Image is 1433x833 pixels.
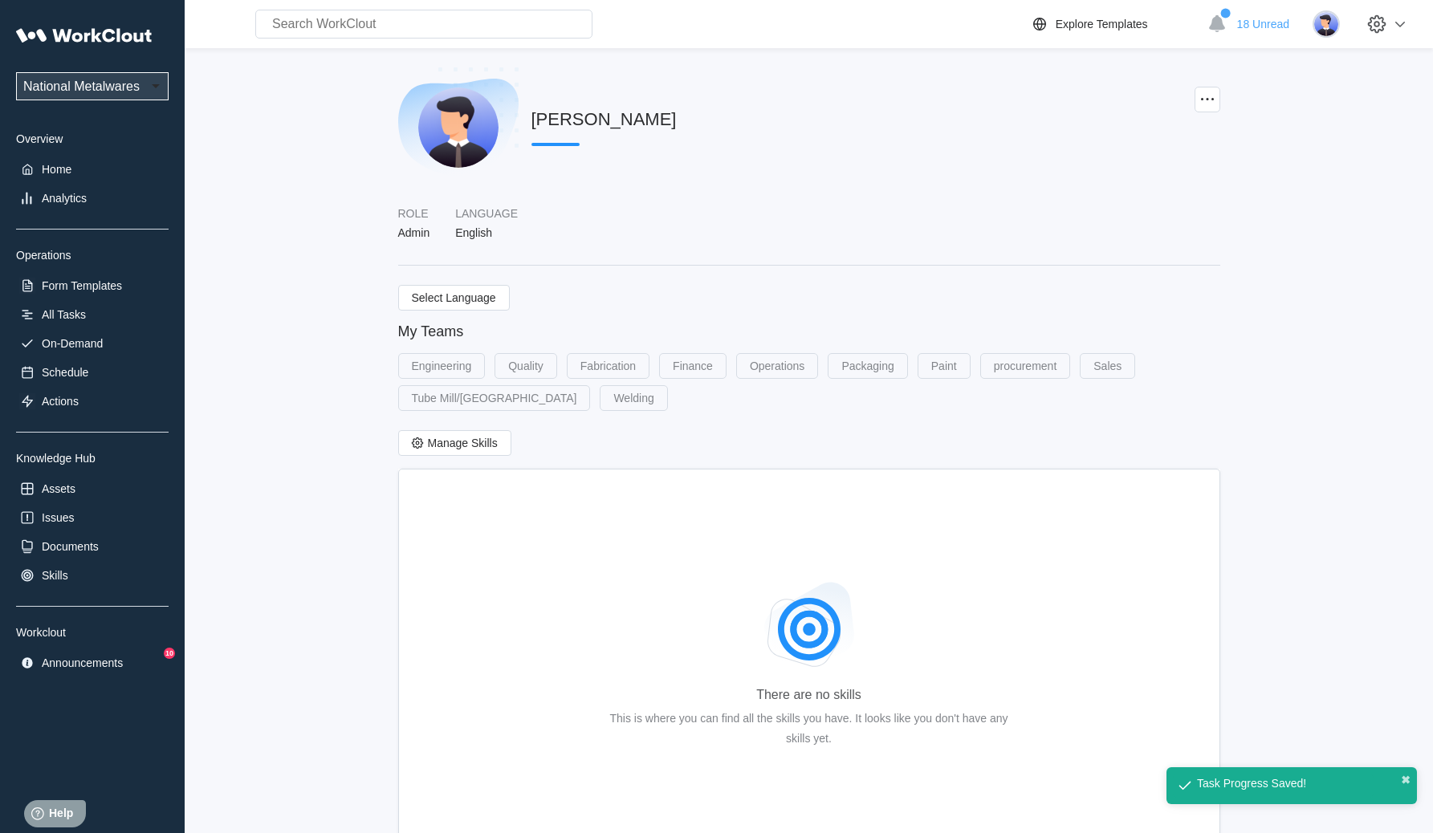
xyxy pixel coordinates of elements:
div: Fabrication [580,356,636,376]
img: user-5.png [1313,10,1340,38]
div: My Teams [398,323,1220,340]
div: Actions [42,395,79,408]
div: Schedule [42,366,88,379]
div: Quality [508,356,543,376]
a: Documents [16,535,169,558]
div: Analytics [42,192,87,205]
a: Form Templates [16,274,169,297]
a: Analytics [16,187,169,209]
span: Manage Skills [428,437,498,449]
div: English [455,226,492,239]
div: Issues [42,511,74,524]
div: Home [42,163,71,176]
div: Announcements [42,656,123,669]
div: Language [455,207,518,220]
a: Explore Templates [1030,14,1199,34]
div: Documents [42,540,99,553]
div: There are no skills [756,688,861,702]
div: Engineering [412,356,472,376]
a: Announcements [16,652,169,674]
div: Operations [16,249,169,262]
div: Overview [16,132,169,145]
div: Finance [673,356,713,376]
a: On-Demand [16,332,169,355]
a: All Tasks [16,303,169,326]
div: Paint [931,356,957,376]
div: Operations [750,356,804,376]
div: procurement [994,356,1057,376]
div: Form Templates [42,279,122,292]
div: All Tasks [42,308,86,321]
div: Assets [42,482,75,495]
div: Packaging [841,356,894,376]
div: Sales [1093,356,1122,376]
div: Role [398,207,430,220]
div: On-Demand [42,337,103,350]
a: Home [16,158,169,181]
div: Workclout [16,626,169,639]
button: Select Language [398,285,510,311]
button: Manage Skills [398,430,511,456]
div: Tube Mill/[GEOGRAPHIC_DATA] [412,388,577,408]
a: Issues [16,506,169,529]
div: Admin [398,226,430,239]
span: Select Language [412,292,496,303]
input: Search WorkClout [255,10,592,39]
a: Actions [16,390,169,412]
div: Explore Templates [1056,18,1148,30]
button: close [1401,774,1411,786]
img: user-5.png [418,87,499,168]
div: 10 [164,648,175,659]
a: Skills [16,564,169,587]
div: [PERSON_NAME] [531,109,677,130]
div: Welding [613,388,653,408]
div: Task Progress Saved! [1197,777,1306,790]
span: 18 Unread [1237,18,1289,30]
a: Assets [16,477,169,500]
a: Schedule [16,361,169,384]
div: Knowledge Hub [16,452,169,465]
div: Skills [42,569,68,582]
div: This is where you can find all the skills you have. It looks like you don't have any skills yet. [609,709,1010,749]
